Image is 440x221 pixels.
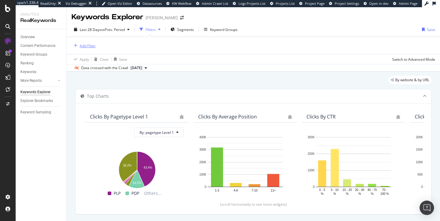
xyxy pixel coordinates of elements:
a: Project Page [299,1,325,6]
text: 0 - 5 [319,188,325,192]
button: Switch to Advanced Mode [390,54,435,64]
div: bug [288,115,292,119]
text: 1-3 [215,189,219,192]
text: % [346,192,349,195]
text: 50K [417,173,423,176]
div: Viz Debugger: [66,1,87,6]
svg: A chart. [306,134,400,196]
span: Project Page [305,1,325,6]
span: Admin Crawl List [202,1,228,6]
text: % [358,192,361,195]
text: 300K [308,136,315,139]
div: Save [427,27,435,32]
button: Segments [168,25,196,34]
div: Explorer Bookmarks [20,98,53,104]
button: Apply [72,54,89,64]
div: legacy label [388,76,432,84]
text: 150K [416,148,423,152]
a: KW Webflow [166,1,192,6]
div: Analytics [20,12,62,17]
div: bug [396,115,400,119]
div: Data crossed with the Crawl [81,65,128,71]
text: 40 - 70 [368,188,377,192]
span: By: pagetype Level 1 [140,130,174,135]
span: Open Viz Editor [108,1,132,6]
div: Clicks By pagetype Level 1 [90,114,148,120]
svg: A chart. [198,134,292,196]
div: Clear [100,57,109,62]
span: Admin Page [399,1,417,6]
span: Open in dev [369,1,389,6]
span: 2025 Aug. 3rd [131,65,142,71]
span: Project Settings [335,1,359,6]
button: Add Filter [72,42,96,49]
span: PLP [114,190,121,197]
div: Content Performance [20,43,55,49]
a: Keyword Groups [20,51,62,58]
text: 100K [416,161,423,164]
text: 0 [421,185,423,189]
button: Save [112,54,127,64]
button: Clear [92,54,109,64]
div: Overview [20,34,35,40]
span: vs Prev. Period [101,27,125,32]
div: Top Charts [87,93,109,99]
span: Projects List [276,1,295,6]
text: 0 [205,185,206,189]
span: Datasources [143,1,162,6]
div: Keyword Sampling [20,109,51,115]
text: 14.2% [133,182,141,185]
a: Projects List [270,1,295,6]
text: 400K [199,136,207,139]
text: 43.4% [143,166,152,169]
text: 100K [199,173,207,176]
div: Clicks By CTR [306,114,336,120]
a: Datasources [137,1,162,6]
div: Open Intercom Messenger [420,201,434,215]
div: Apply [80,57,89,62]
div: (scroll horizontally to see more widgets) [83,202,424,207]
div: Keyword Groups [210,27,238,32]
text: % [333,192,336,195]
text: 10 - 20 [343,188,352,192]
text: 300K [199,148,207,152]
div: RealKeywords [20,17,62,24]
svg: A chart. [90,149,184,189]
text: 100 % [380,192,389,195]
text: 200K [199,161,207,164]
span: Segments [177,27,194,32]
a: Explorer Bookmarks [20,98,62,104]
span: By website & by URL [395,78,429,82]
text: % [371,192,374,195]
a: Overview [20,34,62,40]
a: Ranking [20,60,62,66]
a: Logs Projects List [233,1,266,6]
text: 7-10 [251,189,257,192]
text: 11+ [271,189,276,192]
span: Others... [142,190,164,197]
a: Keywords Explorer [20,89,62,95]
a: Project Settings [329,1,359,6]
text: 70 - [382,188,387,192]
a: Content Performance [20,43,62,49]
div: Switch to Advanced Mode [392,57,435,62]
text: 4-6 [234,189,238,192]
a: More Reports [20,78,56,84]
text: % [321,192,324,195]
text: 200K [416,136,423,139]
span: KW Webflow [172,1,192,6]
text: 5 - 10 [331,188,339,192]
text: 100K [308,169,315,172]
div: Filters [146,27,156,32]
a: Keyword Sampling [20,109,62,115]
text: 200K [308,152,315,155]
div: Keywords Explorer [20,89,51,95]
button: Filters [137,25,163,34]
button: Save [420,25,435,34]
div: Keywords [20,69,36,75]
div: Keyword Groups [20,51,47,58]
a: Admin Crawl List [196,1,228,6]
div: ReadOnly: [40,1,57,6]
span: PDP [131,190,139,197]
